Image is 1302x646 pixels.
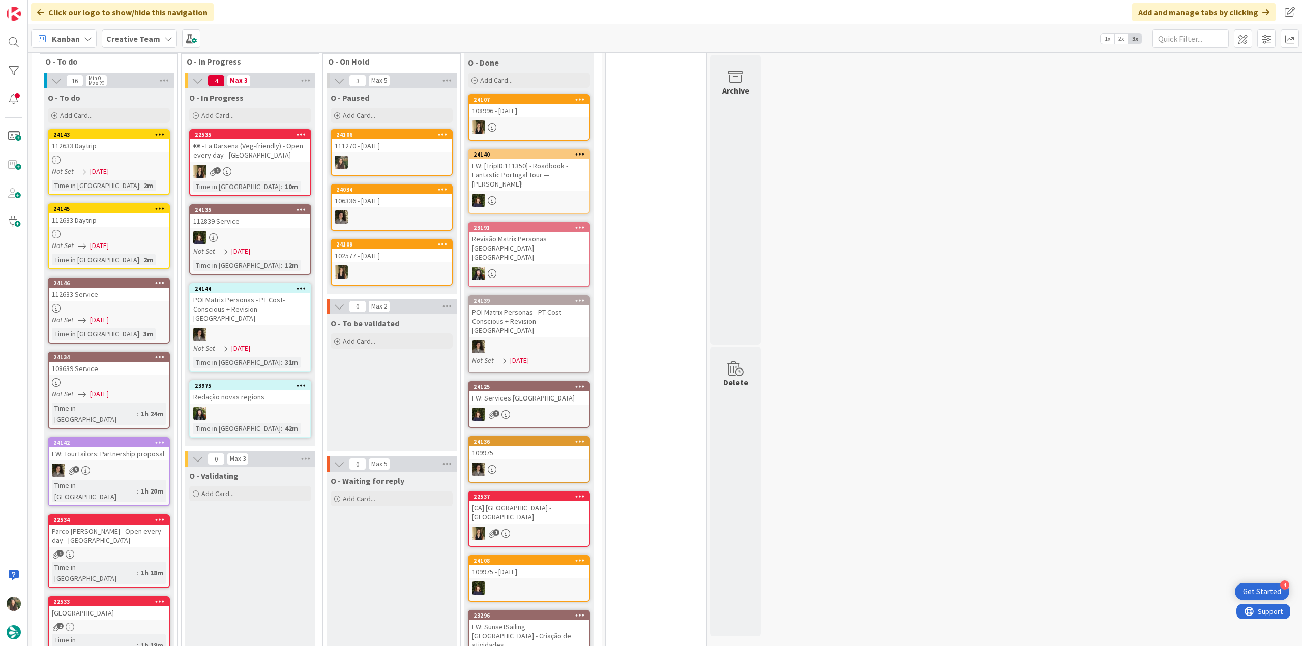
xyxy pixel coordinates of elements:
[469,223,589,264] div: 23191Revisão Matrix Personas [GEOGRAPHIC_DATA] - [GEOGRAPHIC_DATA]
[468,57,499,68] span: O - Done
[53,439,169,446] div: 24142
[469,296,589,305] div: 24139
[141,180,156,191] div: 2m
[49,130,169,152] div: 24143112633 Daytrip
[52,562,137,584] div: Time in [GEOGRAPHIC_DATA]
[190,328,310,341] div: MS
[195,131,310,138] div: 22535
[195,382,310,389] div: 23975
[49,279,169,301] div: 24146112633 Service
[53,354,169,361] div: 24134
[472,527,485,540] img: SP
[469,463,589,476] div: MS
[190,214,310,228] div: 112839 Service
[52,33,80,45] span: Kanban
[281,423,282,434] span: :
[332,156,452,169] div: IG
[193,407,206,420] img: BC
[472,581,485,595] img: MC
[106,34,160,44] b: Creative Team
[493,410,499,417] span: 2
[49,353,169,362] div: 24134
[474,493,589,500] div: 22537
[193,181,281,192] div: Time in [GEOGRAPHIC_DATA]
[193,423,281,434] div: Time in [GEOGRAPHIC_DATA]
[472,194,485,207] img: MC
[88,76,101,81] div: Min 0
[469,232,589,264] div: Revisão Matrix Personas [GEOGRAPHIC_DATA] - [GEOGRAPHIC_DATA]
[469,492,589,501] div: 22537
[60,111,93,120] span: Add Card...
[1101,34,1114,44] span: 1x
[282,357,301,368] div: 31m
[474,224,589,231] div: 23191
[189,471,239,481] span: O - Validating
[190,139,310,162] div: €€ - La Darsena (Veg-friendly) - Open every day - [GEOGRAPHIC_DATA]
[332,130,452,152] div: 24106111270 - [DATE]
[141,254,156,265] div: 2m
[57,550,64,557] span: 1
[474,383,589,390] div: 24125
[190,407,310,420] div: BC
[49,447,169,460] div: FW: TourTailors: Partnership proposal
[281,357,282,368] span: :
[208,75,225,87] span: 4
[328,56,448,67] span: O - On Hold
[474,151,589,158] div: 24140
[193,165,206,178] img: SP
[335,210,348,224] img: MS
[139,254,141,265] span: :
[282,181,301,192] div: 10m
[469,437,589,459] div: 24136109975
[190,381,310,390] div: 23975
[332,249,452,262] div: 102577 - [DATE]
[193,247,215,256] i: Not Set
[469,104,589,117] div: 108996 - [DATE]
[190,130,310,162] div: 22535€€ - La Darsena (Veg-friendly) - Open every day - [GEOGRAPHIC_DATA]
[343,111,375,120] span: Add Card...
[66,75,83,87] span: 16
[201,489,234,498] span: Add Card...
[201,111,234,120] span: Add Card...
[331,318,399,328] span: O - To be validated
[474,96,589,103] div: 24107
[230,456,246,462] div: Max 3
[469,437,589,446] div: 24136
[21,2,46,14] span: Support
[331,93,369,103] span: O - Paused
[49,525,169,547] div: Parco [PERSON_NAME] - Open every day - [GEOGRAPHIC_DATA]
[472,463,485,476] img: MS
[332,210,452,224] div: MS
[282,260,301,271] div: 12m
[1114,34,1128,44] span: 2x
[193,328,206,341] img: MS
[49,597,169,620] div: 22533[GEOGRAPHIC_DATA]
[335,265,348,279] img: SP
[53,205,169,212] div: 24145
[193,231,206,244] img: MC
[49,438,169,460] div: 24142FW: TourTailors: Partnership proposal
[139,180,141,191] span: :
[90,315,109,325] span: [DATE]
[49,279,169,288] div: 24146
[332,185,452,194] div: 24034
[336,131,452,138] div: 24106
[190,231,310,244] div: MC
[332,194,452,207] div: 106336 - [DATE]
[343,494,375,503] span: Add Card...
[1280,580,1289,590] div: 4
[331,476,404,486] span: O - Waiting for reply
[469,556,589,565] div: 24108
[469,492,589,524] div: 22537[CA] [GEOGRAPHIC_DATA] - [GEOGRAPHIC_DATA]
[45,56,165,67] span: O - To do
[469,305,589,337] div: POI Matrix Personas - PT Cost-Conscious + Revision [GEOGRAPHIC_DATA]
[469,95,589,117] div: 24107108996 - [DATE]
[472,120,485,134] img: SP
[474,297,589,304] div: 24139
[52,403,137,425] div: Time in [GEOGRAPHIC_DATA]
[49,288,169,301] div: 112633 Service
[474,612,589,619] div: 23296
[335,156,348,169] img: IG
[469,611,589,620] div: 23296
[49,515,169,525] div: 22534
